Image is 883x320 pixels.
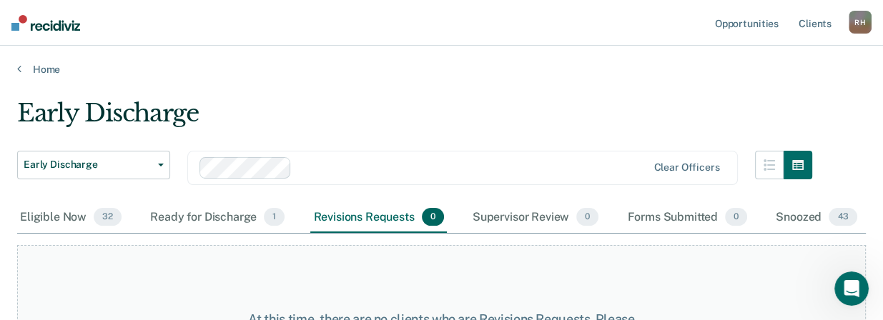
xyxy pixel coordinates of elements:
[29,126,257,150] p: How can we help?
[167,23,196,51] img: Profile image for Rajan
[17,202,124,234] div: Eligible Now32
[29,101,257,126] p: Hi [PERSON_NAME]
[422,208,444,226] span: 0
[143,189,286,246] button: Messages
[624,202,750,234] div: Forms Submitted0
[29,180,239,195] div: Send us a message
[834,271,869,306] iframe: Intercom live chat
[576,208,598,226] span: 0
[11,15,80,31] img: Recidiviz
[849,11,872,34] button: RH
[829,208,857,226] span: 43
[55,224,87,234] span: Home
[773,202,860,234] div: Snoozed43
[264,208,285,226] span: 1
[94,208,122,226] span: 32
[190,224,240,234] span: Messages
[194,23,223,51] div: Profile image for Krysty
[310,202,446,234] div: Revisions Requests0
[14,168,272,207] div: Send us a message
[246,23,272,49] div: Close
[140,23,169,51] img: Profile image for Kim
[849,11,872,34] div: R H
[725,208,747,226] span: 0
[470,202,602,234] div: Supervisor Review0
[17,151,170,179] button: Early Discharge
[147,202,287,234] div: Ready for Discharge1
[29,27,107,50] img: logo
[17,99,812,139] div: Early Discharge
[24,159,152,171] span: Early Discharge
[17,63,866,76] a: Home
[653,161,719,174] div: Clear officers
